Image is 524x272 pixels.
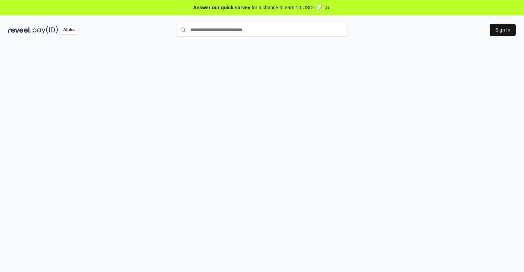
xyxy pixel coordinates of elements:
[33,26,58,34] img: pay_id
[59,26,78,34] div: Alpha
[490,24,516,36] button: Sign In
[8,26,31,34] img: reveel_dark
[252,4,323,11] span: for a chance to earn 10 USDT 📝
[193,4,250,11] span: Answer our quick survey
